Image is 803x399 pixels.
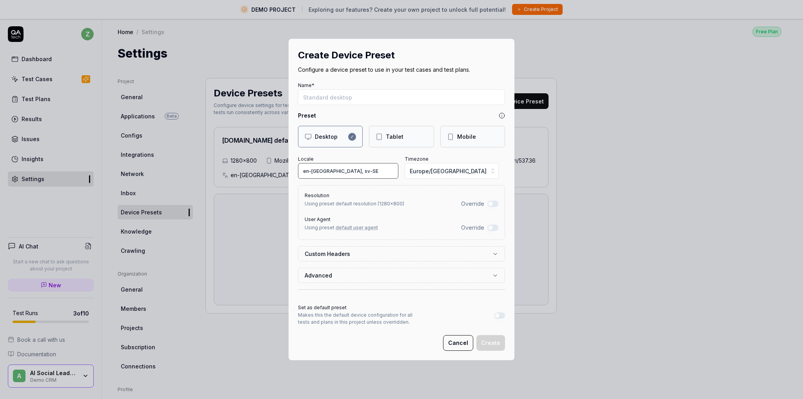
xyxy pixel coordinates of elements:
div: Tablet [386,132,403,141]
span: Using preset [305,225,378,230]
label: Name* [298,82,314,88]
div: Mobile [457,132,476,141]
input: en-US, sv-SE [298,163,398,179]
label: Timezone [405,156,429,162]
label: Resolution [305,192,329,198]
div: ✓ [348,133,356,141]
span: preset default resolution ( ) [319,201,404,207]
p: Configure a device preset to use in your test cases and test plans. [298,65,505,74]
label: Locale [298,156,314,162]
span: default user agent [336,225,378,230]
input: Standard desktop [298,89,505,105]
label: Override [461,223,484,232]
button: Create [476,335,505,351]
div: Desktop [315,132,338,141]
h2: Create Device Preset [298,48,505,62]
label: Set as default preset [298,305,347,310]
label: User Agent [305,216,331,222]
span: 1280 × 800 [379,201,403,207]
span: Using [305,201,404,207]
span: Europe/[GEOGRAPHIC_DATA] [410,167,487,175]
button: Custom Headers [305,247,498,261]
label: Custom Headers [305,250,492,258]
label: Override [461,199,484,208]
button: Cancel [443,335,473,351]
button: Advanced [305,268,498,283]
h4: Preset [298,111,316,120]
p: Makes this the default device configuration for all tests and plans in this project unless overri... [298,312,423,326]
